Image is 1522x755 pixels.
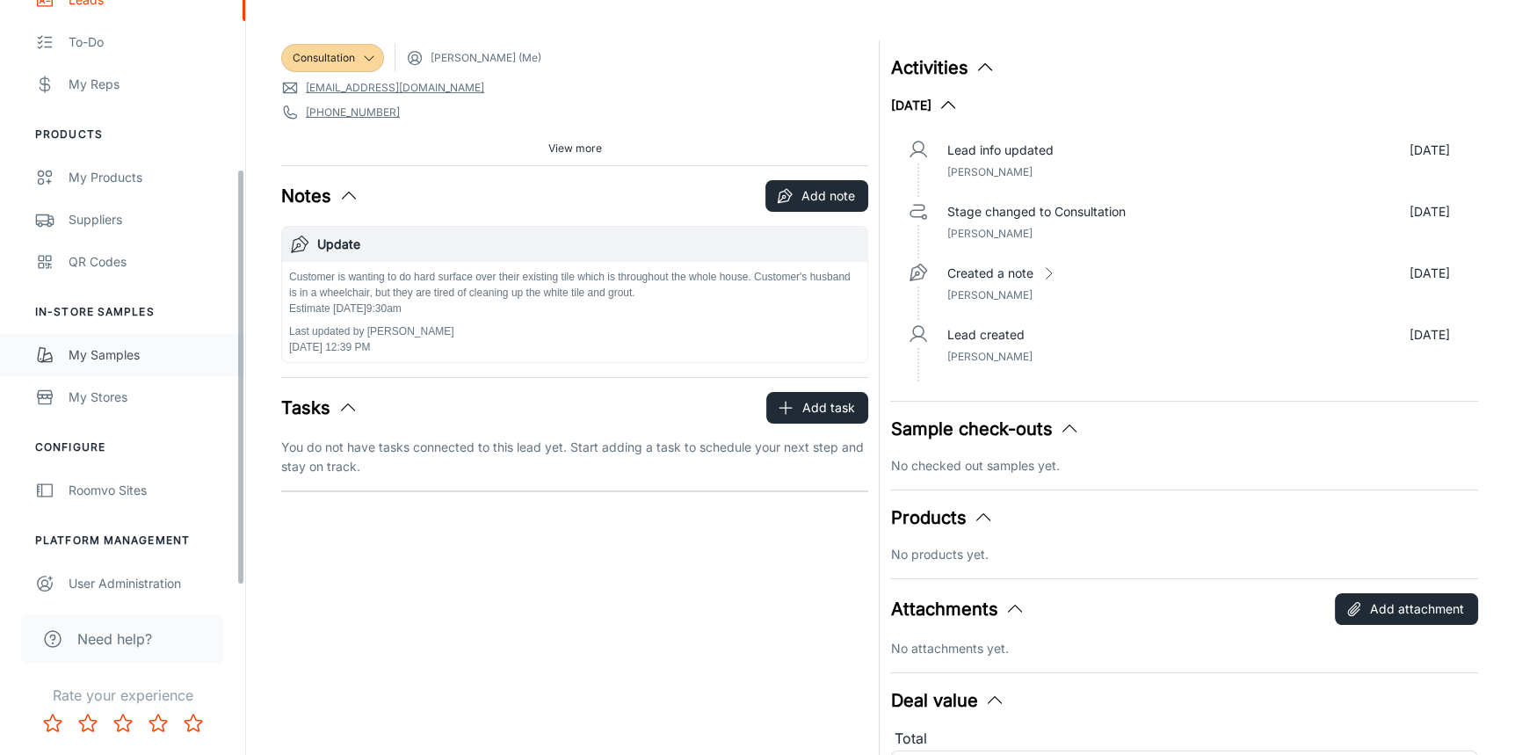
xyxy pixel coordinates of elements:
button: UpdateCustomer is wanting to do hard surface over their existing tile which is throughout the who... [282,227,867,362]
button: View more [541,135,609,162]
div: Roomvo Sites [69,481,228,500]
div: My Stores [69,388,228,407]
p: Stage changed to Consultation [946,202,1125,221]
p: [DATE] 12:39 PM [289,339,860,355]
button: Add attachment [1335,593,1478,625]
div: Consultation [281,44,384,72]
button: Attachments [890,596,1026,622]
div: My Reps [69,75,228,94]
span: [PERSON_NAME] (Me) [431,50,541,66]
p: Created a note [946,264,1033,283]
span: [PERSON_NAME] [946,350,1032,363]
span: View more [548,141,602,156]
button: Notes [281,183,359,209]
button: Activities [890,54,996,81]
span: Need help? [77,628,152,650]
button: Rate 3 star [105,706,141,741]
span: [PERSON_NAME] [946,227,1032,240]
button: Products [890,505,994,531]
button: Add task [766,392,868,424]
h6: Update [317,235,860,254]
p: No products yet. [890,545,1477,564]
div: Suppliers [69,210,228,229]
button: Tasks [281,395,359,421]
div: My Samples [69,345,228,365]
div: My Products [69,168,228,187]
p: Last updated by [PERSON_NAME] [289,323,860,339]
button: Sample check-outs [890,416,1080,442]
p: Rate your experience [14,685,231,706]
button: Rate 4 star [141,706,176,741]
a: [EMAIL_ADDRESS][DOMAIN_NAME] [306,80,484,96]
a: [PHONE_NUMBER] [306,105,400,120]
p: [DATE] [1410,325,1450,345]
div: To-do [69,33,228,52]
p: Lead created [946,325,1024,345]
button: Rate 2 star [70,706,105,741]
p: [DATE] [1410,264,1450,283]
p: Customer is wanting to do hard surface over their existing tile which is throughout the whole hou... [289,269,860,316]
p: You do not have tasks connected to this lead yet. Start adding a task to schedule your next step ... [281,438,868,476]
button: Add note [765,180,868,212]
button: Rate 5 star [176,706,211,741]
button: [DATE] [890,95,959,116]
button: Rate 1 star [35,706,70,741]
p: No checked out samples yet. [890,456,1477,476]
div: QR Codes [69,252,228,272]
p: No attachments yet. [890,639,1477,658]
div: User Administration [69,574,228,593]
span: [PERSON_NAME] [946,288,1032,301]
p: [DATE] [1410,141,1450,160]
p: [DATE] [1410,202,1450,221]
p: Lead info updated [946,141,1053,160]
button: Deal value [890,687,1005,714]
div: Total [890,728,1477,751]
span: [PERSON_NAME] [946,165,1032,178]
span: Consultation [293,50,355,66]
